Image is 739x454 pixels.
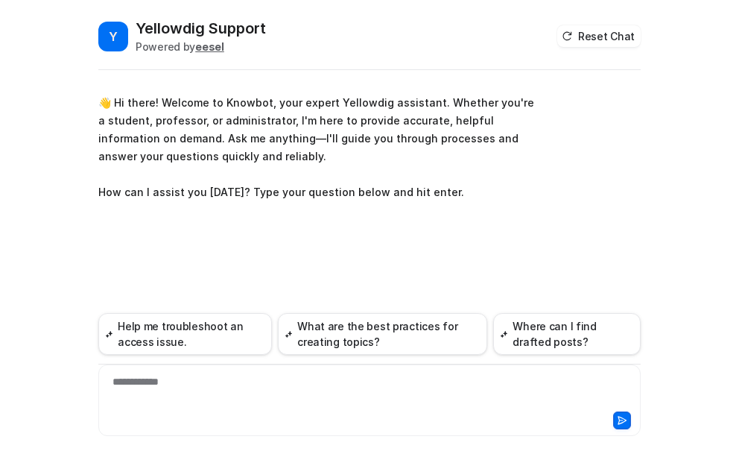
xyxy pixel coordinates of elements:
[493,313,641,355] button: Where can I find drafted posts?
[136,18,266,39] h2: Yellowdig Support
[278,313,487,355] button: What are the best practices for creating topics?
[98,313,272,355] button: Help me troubleshoot an access issue.
[136,39,266,54] div: Powered by
[98,94,534,201] p: 👋 Hi there! Welcome to Knowbot, your expert Yellowdig assistant. Whether you're a student, profes...
[195,40,224,53] b: eesel
[557,25,641,47] button: Reset Chat
[98,22,128,51] span: Y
